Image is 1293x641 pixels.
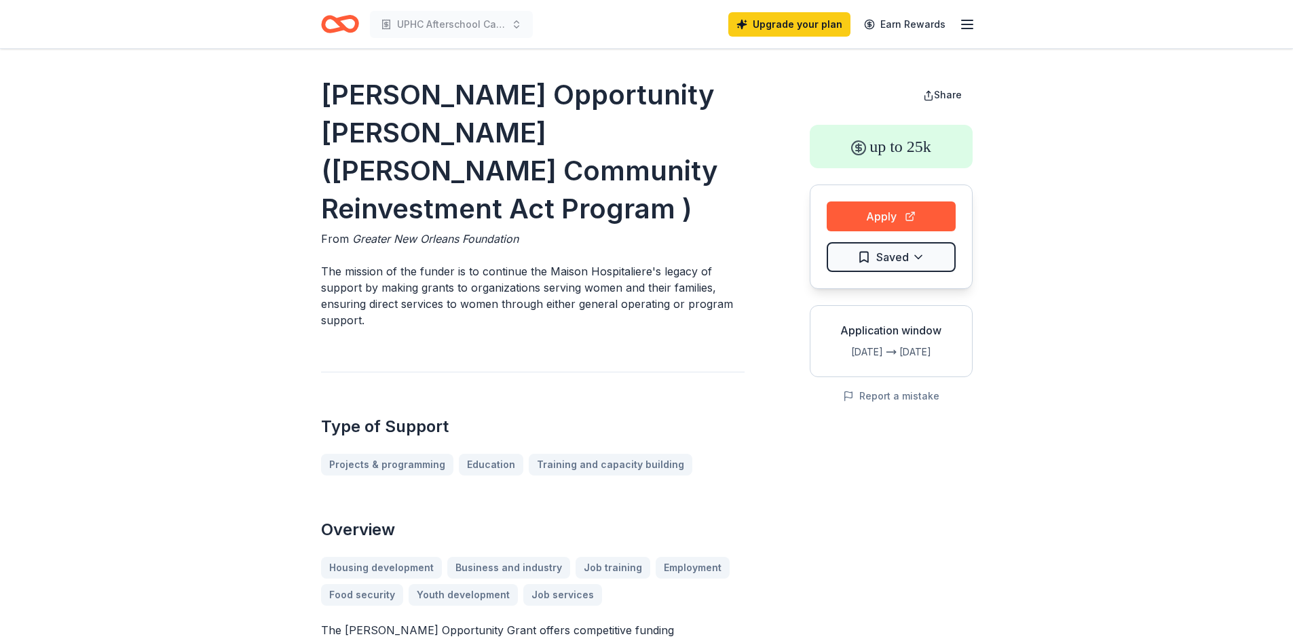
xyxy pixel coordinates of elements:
[352,232,519,246] span: Greater New Orleans Foundation
[934,89,962,100] span: Share
[728,12,850,37] a: Upgrade your plan
[321,454,453,475] a: Projects & programming
[321,8,359,40] a: Home
[810,125,973,168] div: up to 25k
[856,12,954,37] a: Earn Rewards
[912,81,973,109] button: Share
[843,388,939,404] button: Report a mistake
[529,454,692,475] a: Training and capacity building
[321,263,745,328] p: The mission of the funder is to continue the Maison Hospitaliere's legacy of support by making gr...
[370,11,533,38] button: UPHC Afterschool Care, Homework & Literacy Help Grant
[827,242,956,272] button: Saved
[876,248,909,266] span: Saved
[459,454,523,475] a: Education
[321,76,745,228] h1: [PERSON_NAME] Opportunity [PERSON_NAME] ([PERSON_NAME] Community Reinvestment Act Program )
[821,344,883,360] div: [DATE]
[321,416,745,438] h2: Type of Support
[899,344,961,360] div: [DATE]
[321,519,745,541] h2: Overview
[821,322,961,338] div: Application window
[827,201,956,231] button: Apply
[397,16,506,33] span: UPHC Afterschool Care, Homework & Literacy Help Grant
[321,231,745,247] div: From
